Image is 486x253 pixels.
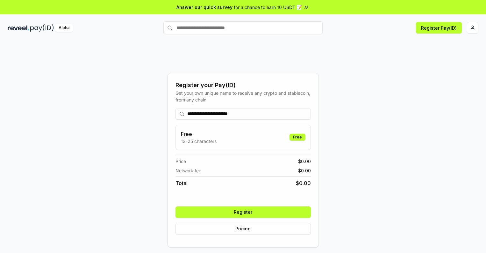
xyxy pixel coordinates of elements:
[298,167,311,174] span: $ 0.00
[175,206,311,218] button: Register
[175,81,311,90] div: Register your Pay(ID)
[55,24,73,32] div: Alpha
[175,158,186,165] span: Price
[234,4,302,11] span: for a chance to earn 10 USDT 📝
[298,158,311,165] span: $ 0.00
[181,130,217,138] h3: Free
[289,134,305,141] div: Free
[175,179,188,187] span: Total
[175,223,311,234] button: Pricing
[181,138,217,145] p: 13-25 characters
[416,22,462,33] button: Register Pay(ID)
[175,167,201,174] span: Network fee
[30,24,54,32] img: pay_id
[176,4,232,11] span: Answer our quick survey
[8,24,29,32] img: reveel_dark
[296,179,311,187] span: $ 0.00
[175,90,311,103] div: Get your own unique name to receive any crypto and stablecoin, from any chain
